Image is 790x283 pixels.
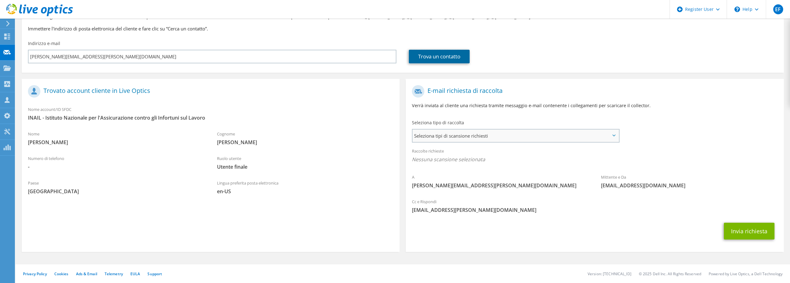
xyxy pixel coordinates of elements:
[406,171,595,192] div: A
[709,271,783,276] li: Powered by Live Optics, a Dell Technology
[147,271,162,276] a: Support
[639,271,701,276] li: © 2025 Dell Inc. All Rights Reserved
[105,271,123,276] a: Telemetry
[601,182,778,189] span: [EMAIL_ADDRESS][DOMAIN_NAME]
[412,182,589,189] span: [PERSON_NAME][EMAIL_ADDRESS][PERSON_NAME][DOMAIN_NAME]
[130,271,140,276] a: EULA
[54,271,69,276] a: Cookies
[217,163,394,170] span: Utente finale
[217,139,394,146] span: [PERSON_NAME]
[22,176,211,198] div: Paese
[22,103,400,124] div: Nome account/ID SFDC
[28,85,390,98] h1: Trovato account cliente in Live Optics
[28,40,60,47] label: Indirizzo e-mail
[595,171,784,192] div: Mittente e Da
[28,163,205,170] span: -
[406,195,783,217] div: Cc e Rispondi
[28,188,205,195] span: [GEOGRAPHIC_DATA]
[413,130,618,142] span: Seleziona tipi di scansione richiesti
[406,144,783,167] div: Raccolte richieste
[412,120,464,126] label: Seleziona tipo di raccolta
[412,102,777,109] p: Verrà inviata al cliente una richiesta tramite messaggio e-mail contenente i collegamenti per sca...
[409,50,470,63] a: Trova un contatto
[588,271,631,276] li: Version: [TECHNICAL_ID]
[412,85,774,98] h1: E-mail richiesta di raccolta
[412,156,777,163] span: Nessuna scansione selezionata
[28,25,778,32] h3: Immettere l'indirizzo di posta elettronica del cliente e fare clic su “Cerca un contatto”.
[76,271,97,276] a: Ads & Email
[23,271,47,276] a: Privacy Policy
[211,127,400,149] div: Cognome
[734,7,740,12] svg: \n
[211,176,400,198] div: Lingua preferita posta elettronica
[28,114,393,121] span: INAIL - Istituto Nazionale per l'Assicurazione contro gli Infortuni sul Lavoro
[412,207,777,213] span: [EMAIL_ADDRESS][PERSON_NAME][DOMAIN_NAME]
[773,4,783,14] span: EF
[724,223,774,240] button: Invia richiesta
[22,127,211,149] div: Nome
[28,139,205,146] span: [PERSON_NAME]
[22,152,211,173] div: Numero di telefono
[211,152,400,173] div: Ruolo utente
[217,188,394,195] span: en-US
